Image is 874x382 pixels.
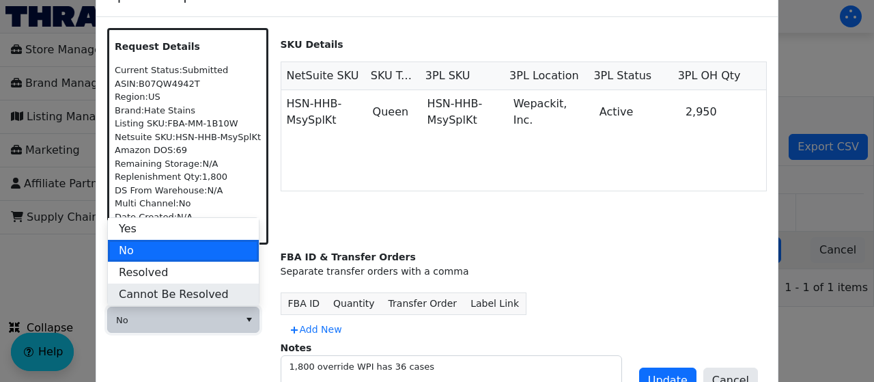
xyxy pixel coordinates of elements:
[115,170,261,184] div: Replenishment Qty: 1,800
[281,250,767,264] div: FBA ID & Transfer Orders
[119,286,229,303] span: Cannot Be Resolved
[281,90,367,134] td: HSN-HHB-MsySplKt
[115,131,261,144] div: Netsuite SKU: HSN-HHB-MsySplKt
[115,210,261,224] div: Date Created: N/A
[508,90,594,134] td: Wepackit, Inc.
[119,264,168,281] span: Resolved
[119,221,137,237] span: Yes
[115,64,261,77] div: Current Status: Submitted
[115,90,261,104] div: Region: US
[115,104,261,118] div: Brand: Hate Stains
[287,68,359,84] span: NetSuite SKU
[281,264,767,279] div: Separate transfer orders with a comma
[119,243,134,259] span: No
[367,90,422,134] td: Queen
[593,68,651,84] span: 3PL Status
[464,292,526,314] th: Label Link
[281,292,326,314] th: FBA ID
[281,38,767,52] p: SKU Details
[115,157,261,171] div: Remaining Storage: N/A
[289,323,342,337] span: Add New
[326,292,382,314] th: Quantity
[115,77,261,91] div: ASIN: B07QW4942T
[281,342,312,353] label: Notes
[425,68,470,84] span: 3PL SKU
[509,68,579,84] span: 3PL Location
[239,308,259,332] button: select
[382,292,464,314] th: Transfer Order
[115,144,261,157] div: Amazon DOS: 69
[116,314,231,327] span: No
[115,40,261,54] p: Request Details
[422,90,508,134] td: HSN-HHB-MsySplKt
[115,197,261,210] div: Multi Channel: No
[115,184,261,197] div: DS From Warehouse: N/A
[678,68,741,84] span: 3PL OH Qty
[281,318,350,341] button: Add New
[594,90,680,134] td: Active
[371,68,414,84] span: SKU Type
[115,117,261,131] div: Listing SKU: FBA-MM-1B10W
[680,90,766,134] td: 2,950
